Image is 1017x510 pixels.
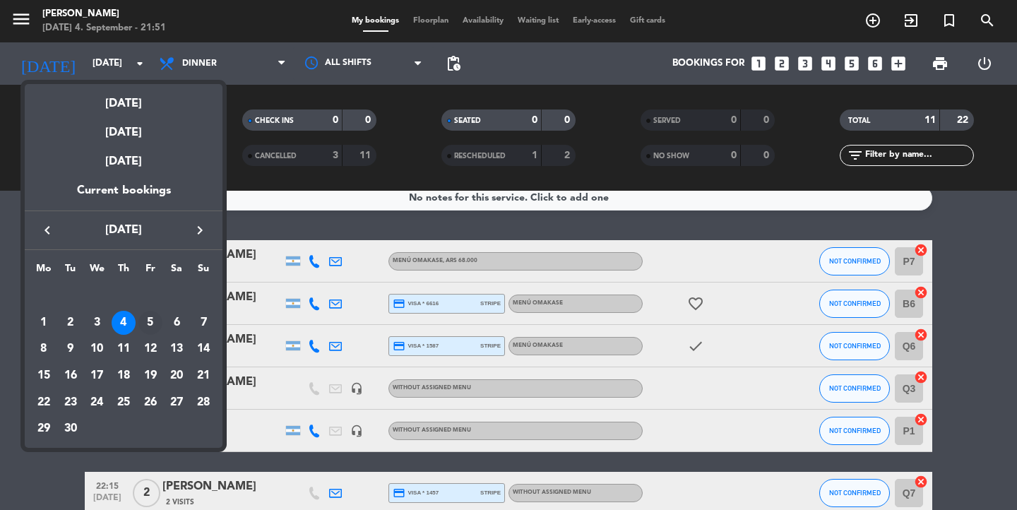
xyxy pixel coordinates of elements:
[164,261,191,283] th: Saturday
[190,261,217,283] th: Sunday
[164,389,191,416] td: September 27, 2025
[85,337,109,361] div: 10
[112,337,136,361] div: 11
[59,337,83,361] div: 9
[164,362,191,389] td: September 20, 2025
[32,391,56,415] div: 22
[59,311,83,335] div: 2
[165,337,189,361] div: 13
[137,389,164,416] td: September 26, 2025
[25,84,222,113] div: [DATE]
[25,113,222,142] div: [DATE]
[57,389,84,416] td: September 23, 2025
[112,391,136,415] div: 25
[57,261,84,283] th: Tuesday
[137,309,164,336] td: September 5, 2025
[59,364,83,388] div: 16
[32,311,56,335] div: 1
[110,309,137,336] td: September 4, 2025
[30,336,57,363] td: September 8, 2025
[137,261,164,283] th: Friday
[83,362,110,389] td: September 17, 2025
[165,391,189,415] div: 27
[85,391,109,415] div: 24
[190,309,217,336] td: September 7, 2025
[57,362,84,389] td: September 16, 2025
[85,311,109,335] div: 3
[32,364,56,388] div: 15
[190,362,217,389] td: September 21, 2025
[39,222,56,239] i: keyboard_arrow_left
[190,389,217,416] td: September 28, 2025
[110,261,137,283] th: Thursday
[30,261,57,283] th: Monday
[191,311,215,335] div: 7
[191,391,215,415] div: 28
[165,364,189,388] div: 20
[60,221,187,239] span: [DATE]
[110,389,137,416] td: September 25, 2025
[32,417,56,441] div: 29
[110,362,137,389] td: September 18, 2025
[83,309,110,336] td: September 3, 2025
[191,337,215,361] div: 14
[59,417,83,441] div: 30
[57,336,84,363] td: September 9, 2025
[59,391,83,415] div: 23
[138,391,162,415] div: 26
[190,336,217,363] td: September 14, 2025
[30,362,57,389] td: September 15, 2025
[57,309,84,336] td: September 2, 2025
[25,142,222,182] div: [DATE]
[138,364,162,388] div: 19
[35,221,60,239] button: keyboard_arrow_left
[83,261,110,283] th: Wednesday
[165,311,189,335] div: 6
[164,309,191,336] td: September 6, 2025
[110,336,137,363] td: September 11, 2025
[137,336,164,363] td: September 12, 2025
[138,337,162,361] div: 12
[112,364,136,388] div: 18
[138,311,162,335] div: 5
[57,416,84,443] td: September 30, 2025
[25,182,222,210] div: Current bookings
[164,336,191,363] td: September 13, 2025
[137,362,164,389] td: September 19, 2025
[83,389,110,416] td: September 24, 2025
[30,389,57,416] td: September 22, 2025
[30,283,217,309] td: SEP
[83,336,110,363] td: September 10, 2025
[191,364,215,388] div: 21
[187,221,213,239] button: keyboard_arrow_right
[85,364,109,388] div: 17
[32,337,56,361] div: 8
[112,311,136,335] div: 4
[30,309,57,336] td: September 1, 2025
[30,416,57,443] td: September 29, 2025
[191,222,208,239] i: keyboard_arrow_right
